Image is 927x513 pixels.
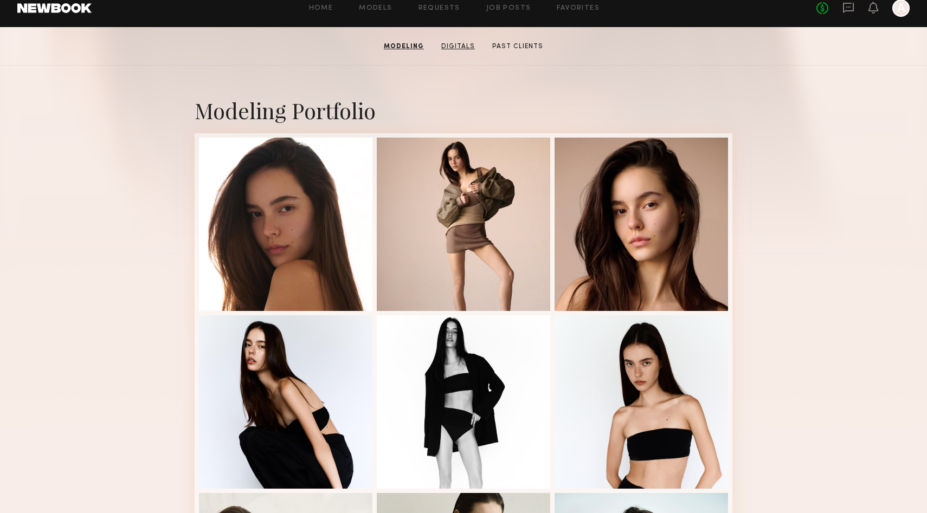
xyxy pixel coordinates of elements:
[488,42,548,51] a: Past Clients
[419,5,460,12] a: Requests
[309,5,333,12] a: Home
[486,5,531,12] a: Job Posts
[195,96,732,125] div: Modeling Portfolio
[379,42,428,51] a: Modeling
[359,5,392,12] a: Models
[437,42,479,51] a: Digitals
[557,5,600,12] a: Favorites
